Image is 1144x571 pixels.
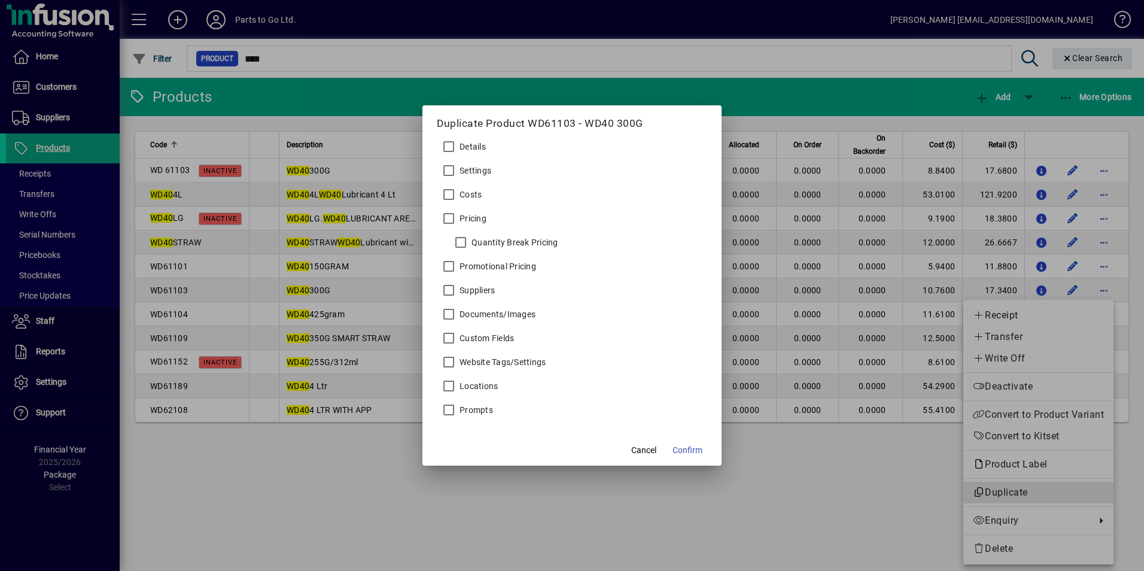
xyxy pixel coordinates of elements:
[457,308,536,320] label: Documents/Images
[457,356,546,368] label: Website Tags/Settings
[457,260,536,272] label: Promotional Pricing
[469,236,558,248] label: Quantity Break Pricing
[457,404,493,416] label: Prompts
[457,141,486,153] label: Details
[673,444,702,457] span: Confirm
[457,332,514,344] label: Custom Fields
[457,284,495,296] label: Suppliers
[668,439,707,461] button: Confirm
[457,165,491,177] label: Settings
[457,380,498,392] label: Locations
[631,444,656,457] span: Cancel
[457,189,482,201] label: Costs
[437,117,707,130] h5: Duplicate Product WD61103 - WD40 300G
[625,439,663,461] button: Cancel
[457,212,486,224] label: Pricing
